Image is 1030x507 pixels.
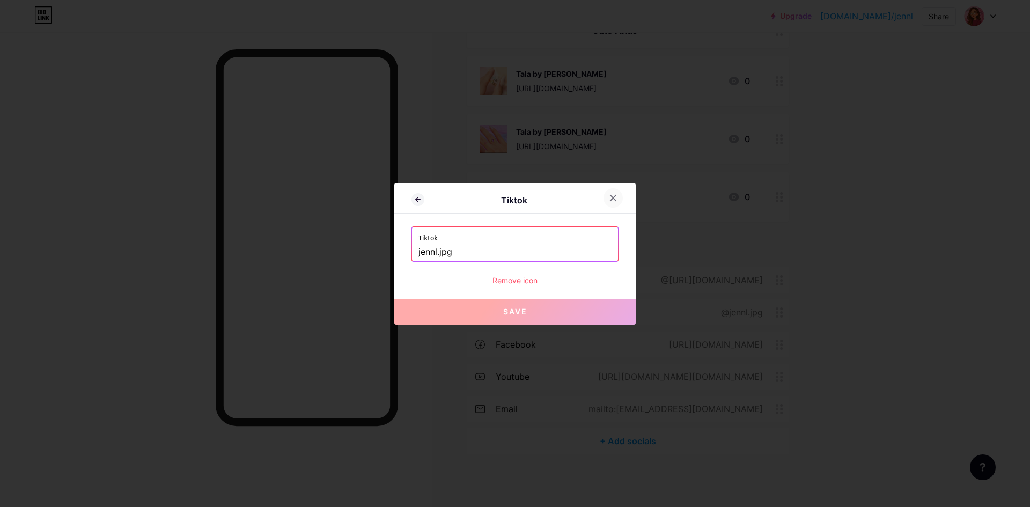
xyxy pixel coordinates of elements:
[394,299,636,325] button: Save
[411,275,619,286] div: Remove icon
[418,243,612,261] input: TikTok username
[418,227,612,243] label: Tiktok
[503,307,527,316] span: Save
[424,194,604,207] div: Tiktok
